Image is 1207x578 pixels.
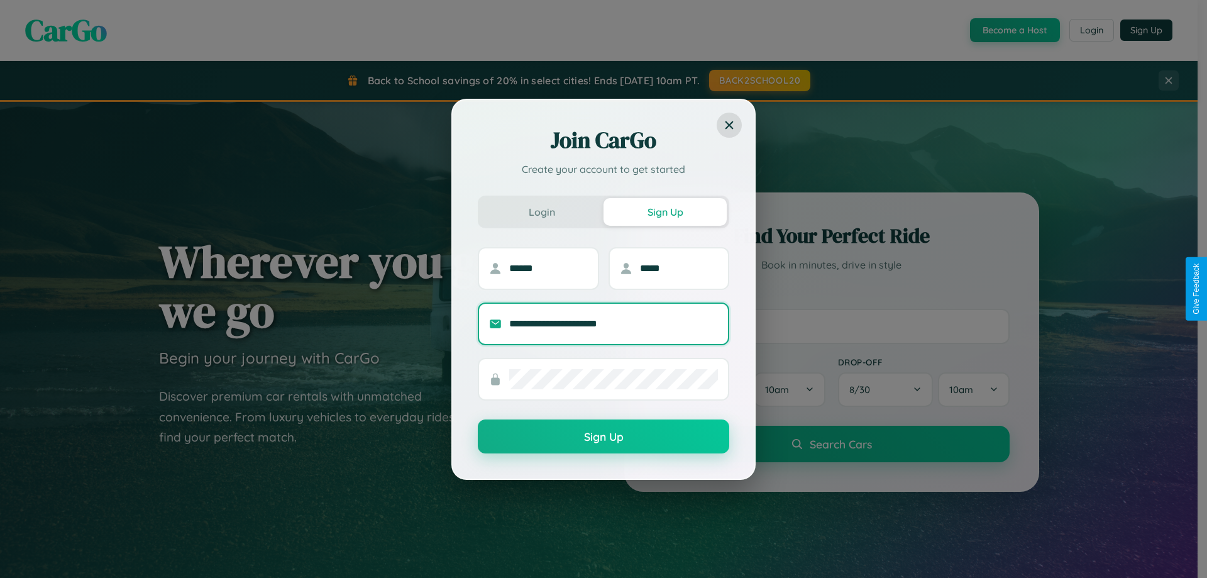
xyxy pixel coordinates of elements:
button: Sign Up [478,420,729,453]
h2: Join CarGo [478,125,729,155]
button: Sign Up [603,198,727,226]
p: Create your account to get started [478,162,729,177]
div: Give Feedback [1192,264,1201,314]
button: Login [480,198,603,226]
